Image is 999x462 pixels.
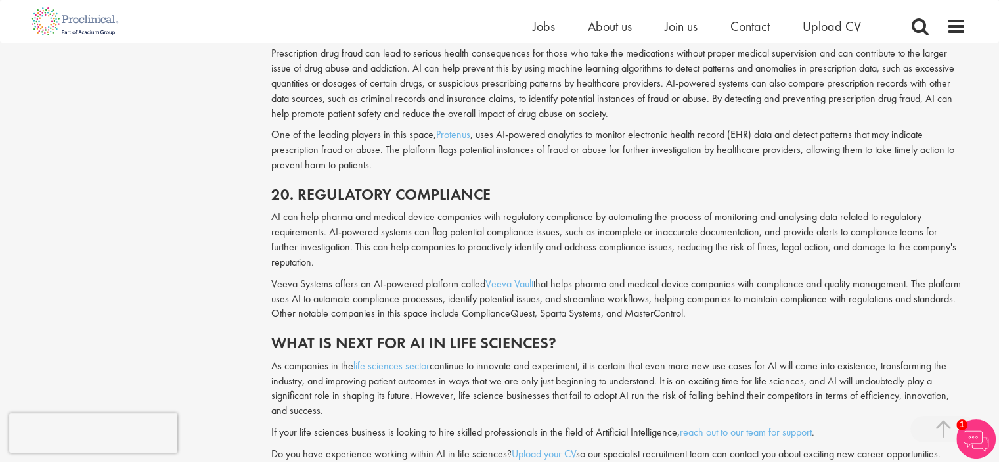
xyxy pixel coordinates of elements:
a: Protenus [436,127,470,141]
a: About us [588,18,632,35]
a: Veeva Vault [485,277,533,290]
a: Upload your CV [512,447,576,461]
a: Join us [665,18,698,35]
p: One of the leading players in this space, , uses AI-powered analytics to monitor electronic healt... [271,127,966,173]
p: As companies in the continue to innovate and experiment, it is certain that even more new use cas... [271,359,966,419]
a: Upload CV [803,18,861,35]
p: Veeva Systems offers an AI-powered platform called that helps pharma and medical device companies... [271,277,966,322]
img: Chatbot [956,419,996,459]
span: 1 [956,419,967,430]
a: Jobs [533,18,555,35]
p: Do you have experience working within AI in life sciences? so our specialist recruitment team can... [271,447,966,462]
p: If your life sciences business is looking to hire skilled professionals in the field of Artificia... [271,425,966,440]
h2: 20. Regulatory compliance [271,186,966,203]
a: reach out to our team for support [680,425,812,439]
p: AI can help pharma and medical device companies with regulatory compliance by automating the proc... [271,210,966,269]
a: life sciences sector [353,359,430,373]
h2: What is next for AI in life sciences? [271,335,966,352]
iframe: reCAPTCHA [9,413,177,453]
a: Contact [730,18,770,35]
p: Prescription drug fraud can lead to serious health consequences for those who take the medication... [271,46,966,121]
